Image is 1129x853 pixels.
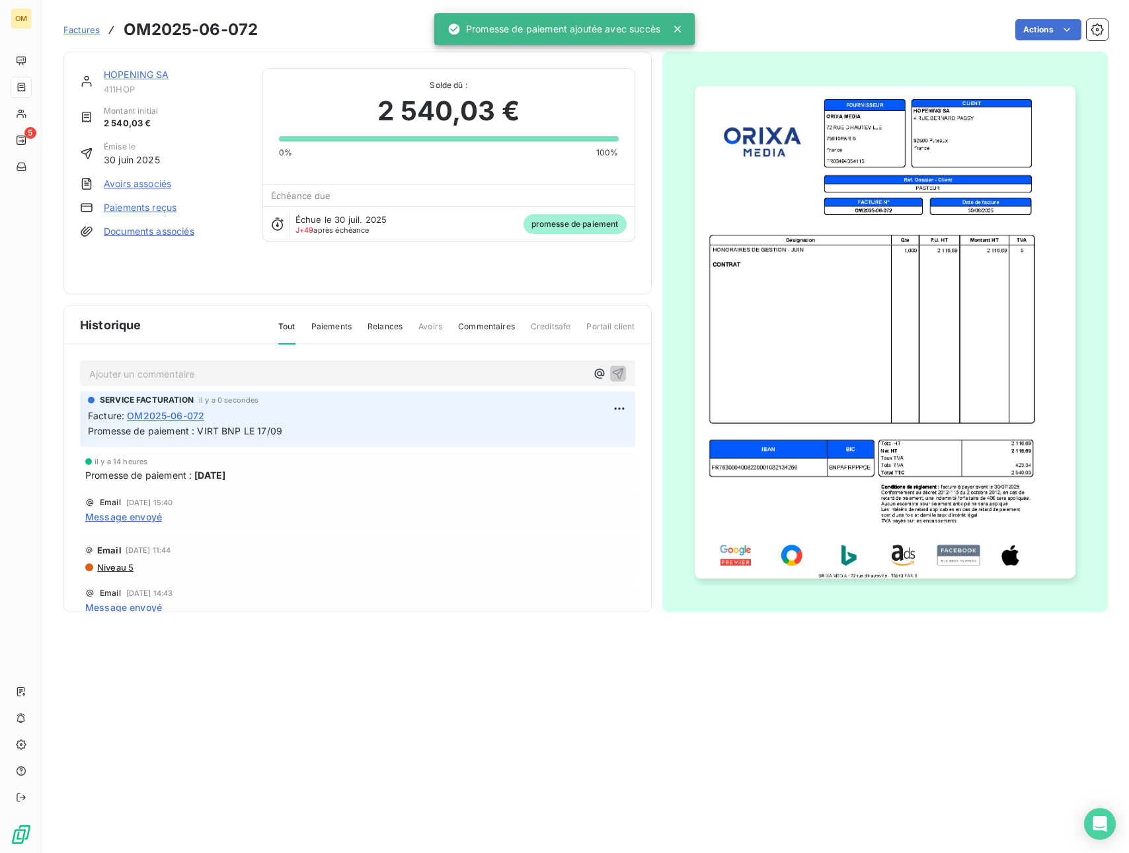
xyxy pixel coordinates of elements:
[194,468,225,482] span: [DATE]
[458,321,515,343] span: Commentaires
[126,499,173,507] span: [DATE] 15:40
[100,499,121,507] span: Email
[95,458,147,466] span: il y a 14 heures
[85,510,162,524] span: Message envoyé
[104,141,160,153] span: Émise le
[524,214,627,234] span: promesse de paiement
[124,18,258,42] h3: OM2025-06-072
[586,321,635,343] span: Portail client
[100,394,194,406] span: SERVICE FACTURATION
[104,69,169,80] a: HOPENING SA
[377,91,520,131] span: 2 540,03 €
[24,127,36,139] span: 5
[271,190,331,201] span: Échéance due
[88,425,282,436] span: Promesse de paiement : VIRT BNP LE 17/09
[85,468,192,482] span: Promesse de paiement :
[104,177,171,190] a: Avoirs associés
[295,225,314,235] span: J+49
[596,147,619,159] span: 100%
[96,562,134,573] span: Niveau 5
[85,600,162,614] span: Message envoyé
[88,409,124,423] span: Facture :
[104,84,247,95] span: 411HOP
[100,589,121,597] span: Email
[279,79,619,91] span: Solde dû :
[126,589,173,597] span: [DATE] 14:43
[368,321,403,343] span: Relances
[63,24,100,35] span: Factures
[97,545,122,555] span: Email
[11,8,32,29] div: OM
[63,23,100,36] a: Factures
[279,147,292,159] span: 0%
[127,409,204,423] span: OM2025-06-072
[311,321,352,343] span: Paiements
[1084,808,1116,840] div: Open Intercom Messenger
[278,321,295,345] span: Tout
[104,105,158,117] span: Montant initial
[11,824,32,845] img: Logo LeanPay
[80,316,141,334] span: Historique
[126,546,171,554] span: [DATE] 11:44
[295,214,387,225] span: Échue le 30 juil. 2025
[695,86,1075,579] img: invoice_thumbnail
[104,117,158,130] span: 2 540,03 €
[448,17,660,41] div: Promesse de paiement ajoutée avec succès
[1015,19,1081,40] button: Actions
[104,153,160,167] span: 30 juin 2025
[418,321,442,343] span: Avoirs
[199,396,259,404] span: il y a 0 secondes
[104,201,176,214] a: Paiements reçus
[531,321,571,343] span: Creditsafe
[104,225,194,238] a: Documents associés
[295,226,370,234] span: après échéance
